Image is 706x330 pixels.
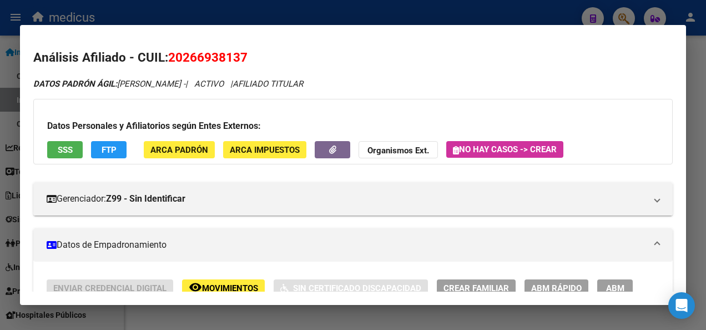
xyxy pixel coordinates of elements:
h2: Análisis Afiliado - CUIL: [33,48,673,67]
i: | ACTIVO | [33,79,303,89]
mat-panel-title: Gerenciador: [47,192,646,206]
h3: Datos Personales y Afiliatorios según Entes Externos: [47,119,659,133]
span: No hay casos -> Crear [453,144,557,154]
div: Open Intercom Messenger [668,292,695,319]
button: ARCA Impuestos [223,141,306,158]
span: AFILIADO TITULAR [233,79,303,89]
button: Crear Familiar [437,279,516,297]
button: ABM [597,279,633,297]
button: SSS [47,141,83,158]
mat-expansion-panel-header: Gerenciador:Z99 - Sin Identificar [33,182,673,216]
span: Crear Familiar [443,283,509,293]
button: ABM Rápido [525,279,588,297]
span: Enviar Credencial Digital [53,283,167,293]
span: 20266938137 [168,50,248,64]
span: ARCA Impuestos [230,145,300,155]
button: Organismos Ext. [359,141,438,158]
span: ARCA Padrón [150,145,208,155]
mat-panel-title: Datos de Empadronamiento [47,238,646,252]
span: SSS [58,145,73,155]
span: Movimientos [202,283,258,293]
button: ARCA Padrón [144,141,215,158]
span: Sin Certificado Discapacidad [293,283,421,293]
button: Sin Certificado Discapacidad [274,279,428,297]
span: FTP [102,145,117,155]
span: ABM [606,283,624,293]
button: Movimientos [182,279,265,297]
strong: Organismos Ext. [367,146,429,156]
span: [PERSON_NAME] - [33,79,185,89]
span: ABM Rápido [531,283,582,293]
button: No hay casos -> Crear [446,141,563,158]
button: FTP [91,141,127,158]
button: Enviar Credencial Digital [47,279,173,297]
mat-icon: remove_red_eye [189,281,202,294]
strong: DATOS PADRÓN ÁGIL: [33,79,117,89]
mat-expansion-panel-header: Datos de Empadronamiento [33,228,673,262]
strong: Z99 - Sin Identificar [106,192,185,206]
